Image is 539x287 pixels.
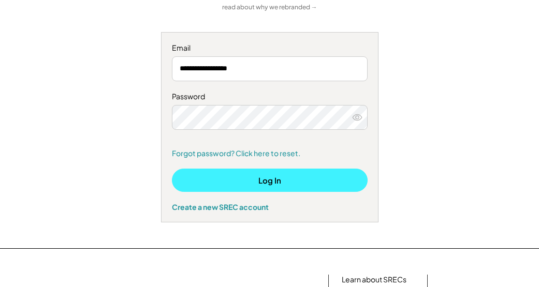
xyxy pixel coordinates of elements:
[172,92,368,102] div: Password
[342,275,406,285] a: Learn about SRECs
[172,43,368,53] div: Email
[222,3,317,12] a: read about why we rebranded →
[172,202,368,212] div: Create a new SREC account
[172,169,368,192] button: Log In
[172,148,368,159] a: Forgot password? Click here to reset.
